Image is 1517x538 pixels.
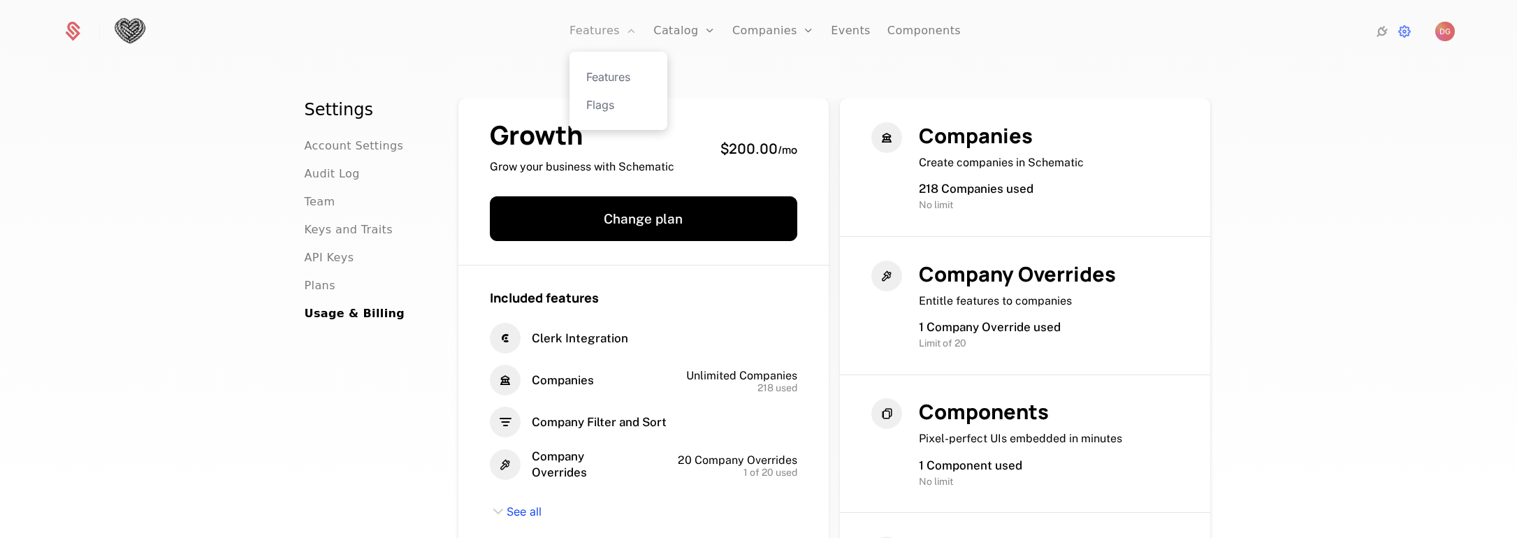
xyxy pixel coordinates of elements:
span: Company Filter and Sort [532,414,667,430]
span: Company Overrides [919,260,1116,288]
span: Limit of 20 [919,337,966,349]
i: clerk [490,323,521,354]
span: Entitle features to companies [919,294,1072,307]
nav: Main [305,99,422,322]
span: No limit [919,199,953,210]
span: Pixel-perfect UIs embedded in minutes [919,432,1122,445]
i: filter [490,407,521,437]
span: 1 Company Override used [919,320,1061,334]
i: chips [871,398,902,429]
a: Audit Log [305,166,360,182]
span: Companies [532,372,594,388]
i: hammer [871,261,902,291]
span: Create companies in Schematic [919,156,1084,169]
span: Unlimited Companies [686,369,797,382]
span: Included features [490,289,599,306]
span: 218 used [757,383,797,393]
a: Integrations [1374,23,1391,40]
a: Flags [586,96,651,113]
span: See all [507,504,542,520]
span: 1 Component used [919,458,1022,472]
a: Account Settings [305,138,404,154]
button: Open user button [1435,22,1455,41]
span: Company Overrides [532,449,627,481]
i: bank [871,122,902,153]
span: 1 of 20 used [743,467,797,477]
span: 20 Company Overrides [678,453,797,467]
img: Danny Gomes [1435,22,1455,41]
span: Growth [490,122,674,148]
a: Team [305,194,335,210]
span: Grow your business with Schematic [490,159,674,175]
sub: / mo [778,143,797,157]
a: Keys and Traits [305,221,393,238]
a: Settings [1396,23,1413,40]
span: Components [919,398,1049,426]
a: API Keys [305,249,354,266]
span: $200.00 [720,139,778,158]
h1: Settings [305,99,422,121]
a: Usage & Billing [305,305,405,322]
i: bank [490,365,521,395]
span: 218 Companies used [919,182,1033,196]
span: Companies [919,122,1033,150]
a: Plans [305,277,335,294]
span: No limit [919,476,953,487]
a: Features [586,68,651,85]
span: Clerk Integration [532,330,628,347]
button: Change plan [490,196,797,241]
img: Tightknit [112,15,146,49]
i: chevron-down [490,503,507,520]
i: hammer [490,449,521,480]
